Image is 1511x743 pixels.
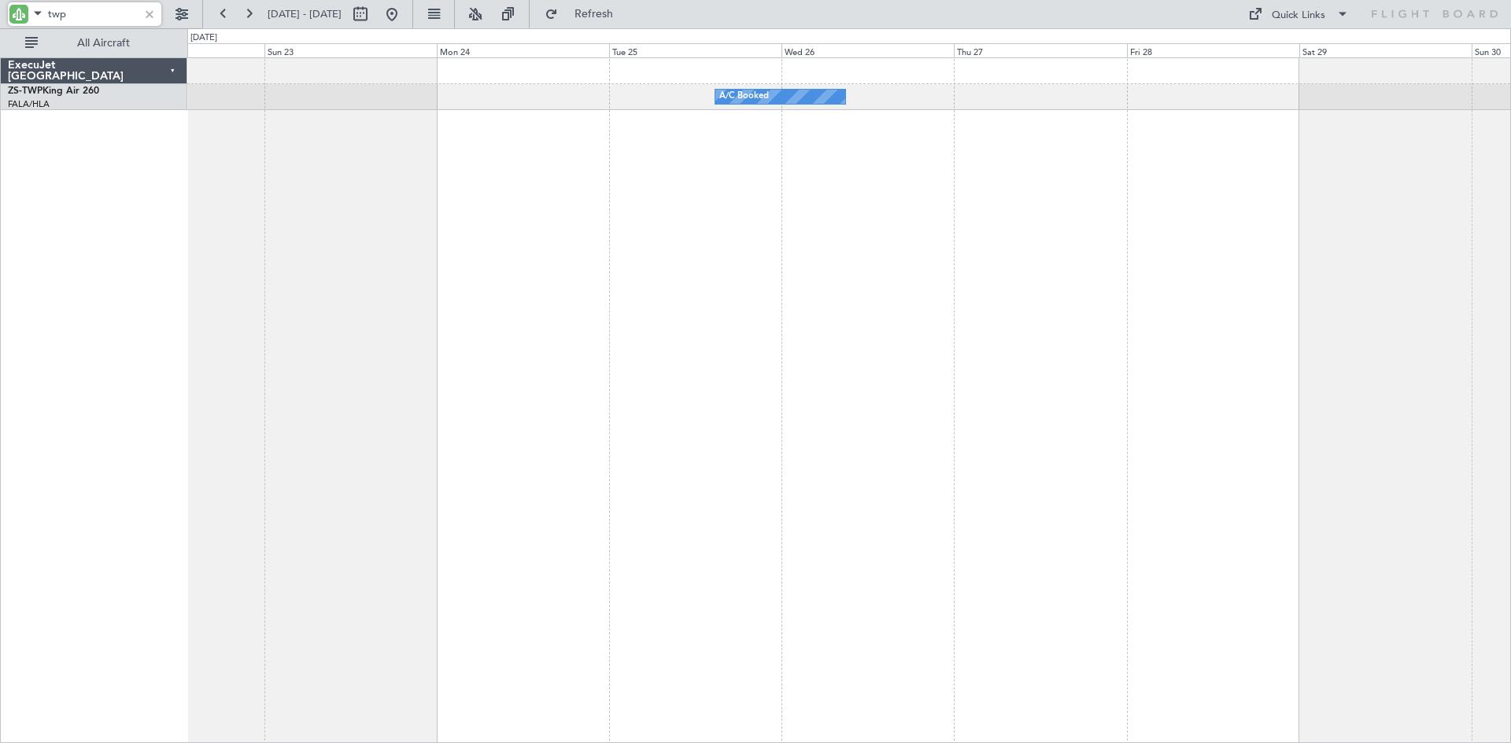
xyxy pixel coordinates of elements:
[8,98,50,110] a: FALA/HLA
[17,31,171,56] button: All Aircraft
[1299,43,1472,57] div: Sat 29
[1127,43,1299,57] div: Fri 28
[1272,8,1325,24] div: Quick Links
[561,9,627,20] span: Refresh
[609,43,781,57] div: Tue 25
[437,43,609,57] div: Mon 24
[264,43,437,57] div: Sun 23
[538,2,632,27] button: Refresh
[48,2,139,26] input: A/C (Reg. or Type)
[268,7,342,21] span: [DATE] - [DATE]
[1240,2,1357,27] button: Quick Links
[781,43,954,57] div: Wed 26
[41,38,166,49] span: All Aircraft
[719,85,769,109] div: A/C Booked
[8,86,99,96] a: ZS-TWPKing Air 260
[954,43,1126,57] div: Thu 27
[190,31,217,45] div: [DATE]
[8,86,42,96] span: ZS-TWP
